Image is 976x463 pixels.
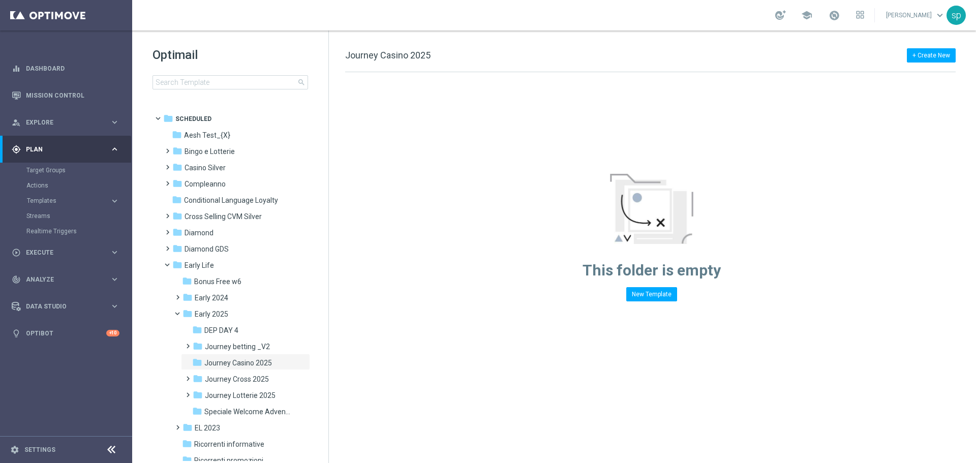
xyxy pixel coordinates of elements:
i: folder [172,178,182,189]
i: folder [172,243,182,254]
i: folder [182,276,192,286]
span: Plan [26,146,110,152]
i: person_search [12,118,21,127]
a: Settings [24,447,55,453]
div: Explore [12,118,110,127]
div: Execute [12,248,110,257]
button: New Template [626,287,677,301]
span: Compleanno [185,179,226,189]
button: lightbulb Optibot +10 [11,329,120,337]
span: Journey betting _V2 [205,342,270,351]
div: Actions [26,178,131,193]
a: [PERSON_NAME]keyboard_arrow_down [885,8,947,23]
div: Templates [27,198,110,204]
span: DEP DAY 4 [204,326,238,335]
button: Data Studio keyboard_arrow_right [11,302,120,311]
i: keyboard_arrow_right [110,144,119,154]
i: folder [172,227,182,237]
span: Early 2025 [195,310,228,319]
span: Journey Lotterie 2025 [205,391,276,400]
i: folder [192,325,202,335]
span: Journey Cross 2025 [205,375,269,384]
span: Bingo e Lotterie [185,147,235,156]
button: person_search Explore keyboard_arrow_right [11,118,120,127]
img: emptyStateManageTemplates.jpg [610,174,693,244]
div: Streams [26,208,131,224]
span: Execute [26,250,110,256]
i: folder [193,341,203,351]
button: track_changes Analyze keyboard_arrow_right [11,275,120,284]
i: folder [193,390,203,400]
div: Data Studio [12,302,110,311]
a: Actions [26,181,106,190]
div: Templates [26,193,131,208]
i: folder [172,130,182,140]
button: + Create New [907,48,956,63]
i: equalizer [12,64,21,73]
button: equalizer Dashboard [11,65,120,73]
i: folder [172,195,182,205]
i: keyboard_arrow_right [110,117,119,127]
div: +10 [106,330,119,336]
i: folder [182,439,192,449]
span: Data Studio [26,303,110,310]
button: gps_fixed Plan keyboard_arrow_right [11,145,120,153]
i: track_changes [12,275,21,284]
span: Cross Selling CVM Silver [185,212,262,221]
div: Plan [12,145,110,154]
span: Journey Casino 2025 [345,50,431,60]
span: EL 2023 [195,423,220,433]
i: keyboard_arrow_right [110,274,119,284]
button: Mission Control [11,91,120,100]
span: Bonus Free w6 [194,277,241,286]
i: folder [172,211,182,221]
i: folder [182,308,193,319]
span: This folder is empty [583,261,721,279]
i: folder [192,406,202,416]
span: keyboard_arrow_down [934,10,945,21]
i: play_circle_outline [12,248,21,257]
span: Journey Casino 2025 [204,358,272,367]
i: folder [172,146,182,156]
i: keyboard_arrow_right [110,301,119,311]
div: Mission Control [12,82,119,109]
span: Analyze [26,276,110,283]
i: folder [172,260,182,270]
span: Templates [27,198,100,204]
i: folder [172,162,182,172]
div: Optibot [12,320,119,347]
i: settings [10,445,19,454]
span: Conditional Language Loyalty [184,196,278,205]
span: Scheduled [175,114,211,124]
div: Realtime Triggers [26,224,131,239]
span: search [297,78,306,86]
i: keyboard_arrow_right [110,196,119,206]
span: Ricorrenti informative [194,440,264,449]
i: folder [182,292,193,302]
button: play_circle_outline Execute keyboard_arrow_right [11,249,120,257]
i: folder [182,422,193,433]
span: school [801,10,812,21]
a: Target Groups [26,166,106,174]
span: Explore [26,119,110,126]
span: Casino Silver [185,163,226,172]
a: Optibot [26,320,106,347]
span: Early 2024 [195,293,228,302]
i: gps_fixed [12,145,21,154]
input: Search Template [152,75,308,89]
div: Analyze [12,275,110,284]
div: Dashboard [12,55,119,82]
i: folder [163,113,173,124]
span: Diamond [185,228,213,237]
h1: Optimail [152,47,308,63]
button: Templates keyboard_arrow_right [26,197,120,205]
